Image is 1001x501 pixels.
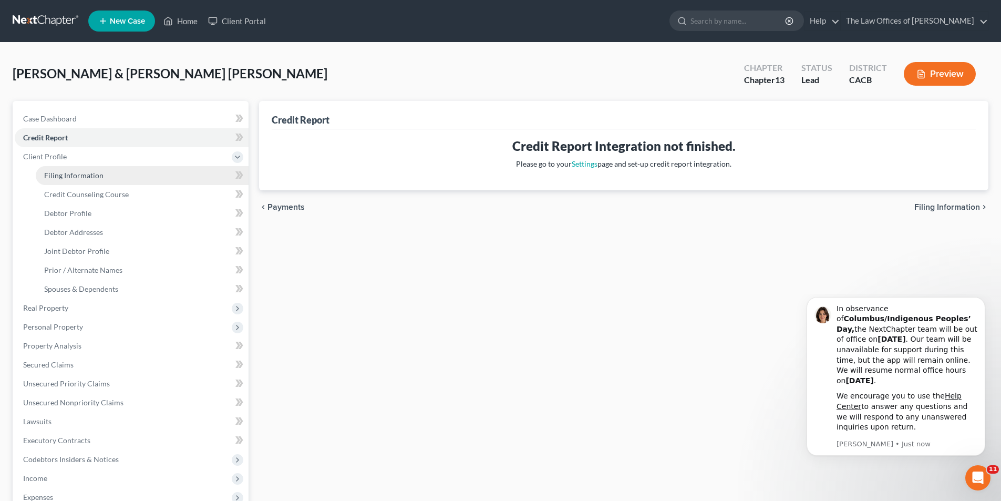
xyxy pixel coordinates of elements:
span: Debtor Addresses [44,228,103,237]
div: District [849,62,887,74]
span: Credit Counseling Course [44,190,129,199]
a: Executory Contracts [15,431,249,450]
span: Property Analysis [23,341,81,350]
span: 11 [987,465,999,474]
button: Preview [904,62,976,86]
span: Joint Debtor Profile [44,247,109,255]
button: Filing Information chevron_right [914,203,988,211]
a: Case Dashboard [15,109,249,128]
a: Settings [572,159,597,168]
a: The Law Offices of [PERSON_NAME] [841,12,988,30]
span: Case Dashboard [23,114,77,123]
span: [PERSON_NAME] & [PERSON_NAME] [PERSON_NAME] [13,66,327,81]
a: Credit Counseling Course [36,185,249,204]
iframe: Intercom notifications message [791,294,1001,496]
a: Unsecured Priority Claims [15,374,249,393]
span: Real Property [23,303,68,312]
span: Prior / Alternate Names [44,265,122,274]
a: Client Portal [203,12,271,30]
span: Secured Claims [23,360,74,369]
span: Personal Property [23,322,83,331]
span: Lawsuits [23,417,51,426]
a: Debtor Addresses [36,223,249,242]
a: Filing Information [36,166,249,185]
a: Spouses & Dependents [36,280,249,299]
div: Status [801,62,832,74]
div: CACB [849,74,887,86]
p: Please go to your page and set-up credit report integration. [280,159,967,169]
span: Client Profile [23,152,67,161]
button: chevron_left Payments [259,203,305,211]
a: Prior / Alternate Names [36,261,249,280]
a: Secured Claims [15,355,249,374]
span: Unsecured Nonpriority Claims [23,398,123,407]
span: Income [23,474,47,483]
span: Credit Report [23,133,68,142]
iframe: Intercom live chat [965,465,990,490]
a: Property Analysis [15,336,249,355]
span: Payments [267,203,305,211]
a: Lawsuits [15,412,249,431]
span: Debtor Profile [44,209,91,218]
a: Help [804,12,840,30]
span: 13 [775,75,785,85]
h3: Credit Report Integration not finished. [280,138,967,155]
span: Filing Information [44,171,104,180]
i: chevron_right [980,203,988,211]
div: Lead [801,74,832,86]
a: Home [158,12,203,30]
span: New Case [110,17,145,25]
span: Executory Contracts [23,436,90,445]
div: Chapter [744,74,785,86]
div: Chapter [744,62,785,74]
i: chevron_left [259,203,267,211]
span: Filing Information [914,203,980,211]
div: Credit Report [272,114,329,126]
input: Search by name... [690,11,787,30]
a: Credit Report [15,128,249,147]
span: Unsecured Priority Claims [23,379,110,388]
span: Spouses & Dependents [44,284,118,293]
a: Joint Debtor Profile [36,242,249,261]
a: Debtor Profile [36,204,249,223]
span: Codebtors Insiders & Notices [23,455,119,464]
a: Unsecured Nonpriority Claims [15,393,249,412]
